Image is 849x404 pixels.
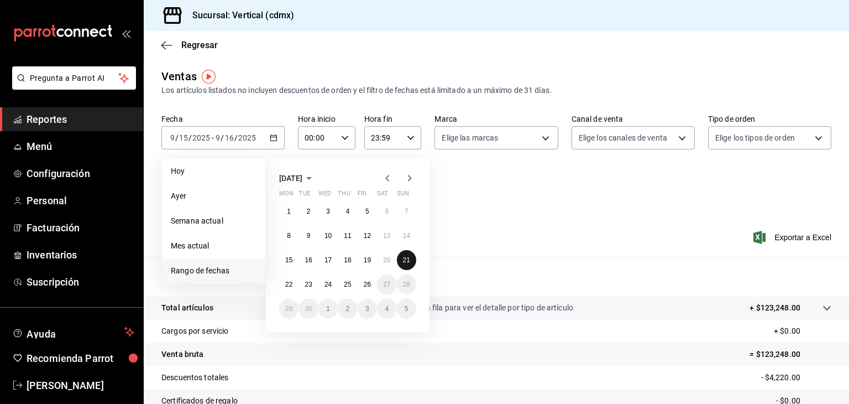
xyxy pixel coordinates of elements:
abbr: September 12, 2025 [364,232,371,240]
input: -- [170,133,175,142]
abbr: Tuesday [298,190,310,201]
p: - $4,220.00 [761,372,831,384]
span: Ayuda [27,325,120,339]
button: September 10, 2025 [318,226,338,246]
button: September 6, 2025 [377,201,396,221]
abbr: October 4, 2025 [385,305,389,313]
span: [PERSON_NAME] [27,378,134,393]
abbr: September 3, 2025 [326,208,330,215]
abbr: September 16, 2025 [305,256,312,264]
button: September 18, 2025 [338,250,357,270]
button: September 3, 2025 [318,201,338,221]
abbr: September 24, 2025 [324,281,332,288]
a: Pregunta a Parrot AI [8,80,136,92]
p: Venta bruta [161,349,203,360]
button: September 28, 2025 [397,274,416,294]
input: -- [215,133,221,142]
p: Descuentos totales [161,372,228,384]
button: September 21, 2025 [397,250,416,270]
abbr: September 14, 2025 [403,232,410,240]
button: September 20, 2025 [377,250,396,270]
input: ---- [192,133,211,142]
button: September 24, 2025 [318,274,338,294]
abbr: October 2, 2025 [346,305,350,313]
abbr: September 11, 2025 [344,232,351,240]
span: Semana actual [171,215,256,227]
span: / [175,133,179,142]
label: Hora fin [364,115,422,123]
p: + $123,248.00 [750,302,800,314]
abbr: October 1, 2025 [326,305,330,313]
p: = $123,248.00 [750,349,831,360]
div: Los artículos listados no incluyen descuentos de orden y el filtro de fechas está limitado a un m... [161,85,831,96]
abbr: September 4, 2025 [346,208,350,215]
button: September 13, 2025 [377,226,396,246]
span: Mes actual [171,240,256,252]
span: Rango de fechas [171,265,256,277]
button: Tooltip marker [202,70,216,84]
abbr: September 13, 2025 [383,232,390,240]
button: September 15, 2025 [279,250,298,270]
p: Cargos por servicio [161,325,229,337]
span: Personal [27,193,134,208]
input: -- [224,133,234,142]
button: September 26, 2025 [358,274,377,294]
label: Tipo de orden [708,115,831,123]
abbr: September 20, 2025 [383,256,390,264]
abbr: September 28, 2025 [403,281,410,288]
button: September 5, 2025 [358,201,377,221]
span: Reportes [27,112,134,127]
button: September 27, 2025 [377,274,396,294]
span: Menú [27,139,134,154]
abbr: September 8, 2025 [287,232,291,240]
button: September 25, 2025 [338,274,357,294]
button: September 17, 2025 [318,250,338,270]
abbr: September 25, 2025 [344,281,351,288]
span: / [234,133,238,142]
span: Configuración [27,166,134,181]
p: Resumen [161,270,831,283]
button: October 1, 2025 [318,299,338,319]
span: Exportar a Excel [756,231,831,244]
abbr: Friday [358,190,366,201]
abbr: October 5, 2025 [405,305,408,313]
span: Elige los canales de venta [579,132,667,143]
abbr: September 1, 2025 [287,208,291,215]
abbr: September 7, 2025 [405,208,408,215]
input: ---- [238,133,256,142]
button: [DATE] [279,172,316,185]
button: September 9, 2025 [298,226,318,246]
span: / [188,133,192,142]
abbr: September 22, 2025 [285,281,292,288]
span: / [221,133,224,142]
span: Recomienda Parrot [27,351,134,366]
button: October 3, 2025 [358,299,377,319]
button: September 16, 2025 [298,250,318,270]
abbr: September 26, 2025 [364,281,371,288]
button: October 2, 2025 [338,299,357,319]
button: September 22, 2025 [279,274,298,294]
abbr: September 19, 2025 [364,256,371,264]
button: September 29, 2025 [279,299,298,319]
button: September 2, 2025 [298,201,318,221]
span: Facturación [27,220,134,235]
p: Total artículos [161,302,213,314]
button: September 7, 2025 [397,201,416,221]
button: September 14, 2025 [397,226,416,246]
abbr: September 5, 2025 [365,208,369,215]
abbr: Monday [279,190,294,201]
abbr: September 18, 2025 [344,256,351,264]
button: September 4, 2025 [338,201,357,221]
label: Hora inicio [298,115,355,123]
span: Hoy [171,165,256,177]
label: Canal de venta [572,115,695,123]
abbr: September 17, 2025 [324,256,332,264]
abbr: September 21, 2025 [403,256,410,264]
input: -- [179,133,188,142]
label: Fecha [161,115,285,123]
abbr: September 9, 2025 [307,232,311,240]
span: Regresar [181,40,218,50]
abbr: September 27, 2025 [383,281,390,288]
abbr: September 29, 2025 [285,305,292,313]
span: Suscripción [27,274,134,289]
